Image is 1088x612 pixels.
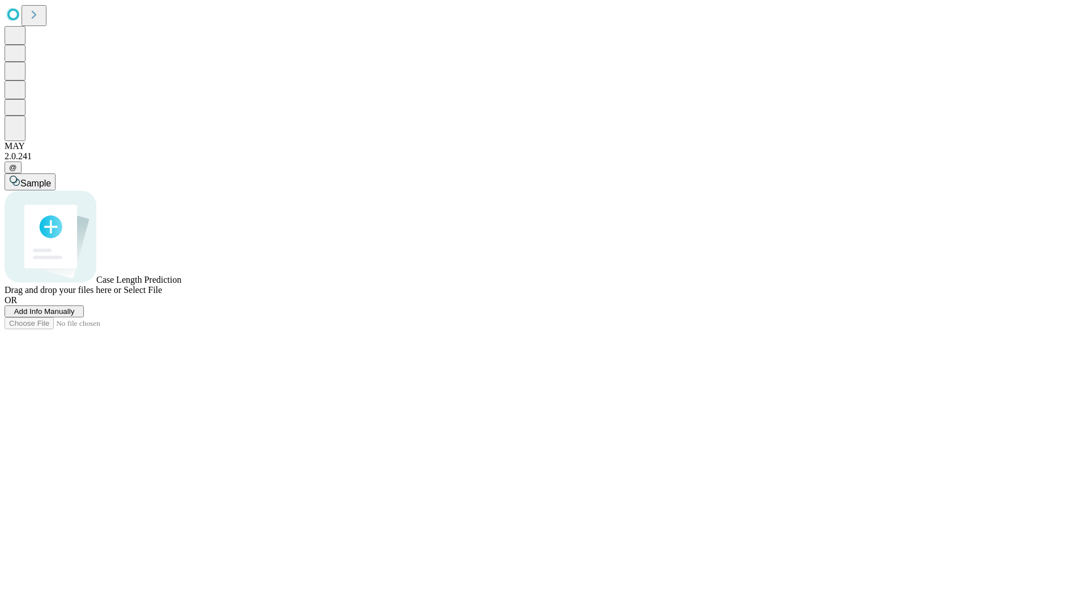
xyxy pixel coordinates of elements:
span: Select File [124,285,162,295]
span: Sample [20,178,51,188]
div: MAY [5,141,1083,151]
button: Sample [5,173,56,190]
span: Add Info Manually [14,307,75,316]
div: 2.0.241 [5,151,1083,161]
span: OR [5,295,17,305]
button: @ [5,161,22,173]
span: @ [9,163,17,172]
button: Add Info Manually [5,305,84,317]
span: Case Length Prediction [96,275,181,284]
span: Drag and drop your files here or [5,285,121,295]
